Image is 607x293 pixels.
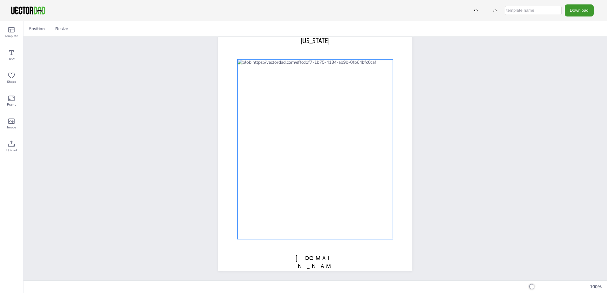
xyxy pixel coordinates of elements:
[296,255,335,277] span: [DOMAIN_NAME]
[9,56,15,62] span: Text
[27,26,46,32] span: Position
[7,125,16,130] span: Image
[6,148,17,153] span: Upload
[301,36,330,45] span: [US_STATE]
[5,34,18,39] span: Template
[505,6,562,15] input: template name
[588,284,603,290] div: 100 %
[10,6,46,15] img: VectorDad-1.png
[7,102,16,107] span: Frame
[7,79,16,84] span: Shape
[53,24,71,34] button: Resize
[565,4,594,16] button: Download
